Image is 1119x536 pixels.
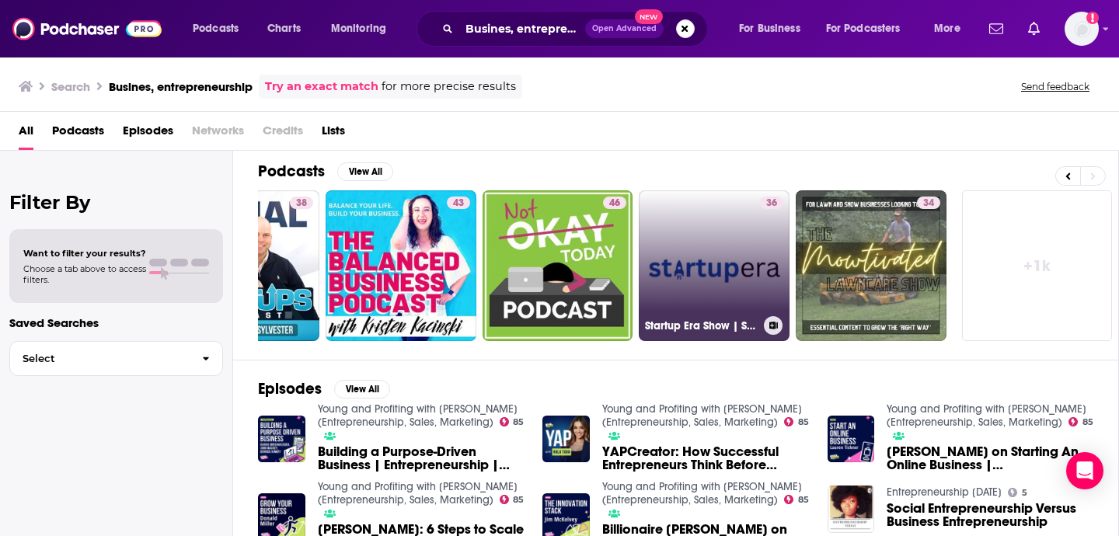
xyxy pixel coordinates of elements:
a: Young and Profiting with Hala Taha (Entrepreneurship, Sales, Marketing) [887,402,1086,429]
a: Episodes [123,118,173,150]
a: 85 [1068,417,1093,426]
span: Monitoring [331,18,386,40]
span: 5 [1022,489,1027,496]
span: Networks [192,118,244,150]
span: 34 [923,196,934,211]
span: 85 [798,419,809,426]
a: Podcasts [52,118,104,150]
span: 85 [513,419,524,426]
span: Logged in as JamesRod2024 [1065,12,1099,46]
a: Building a Purpose-Driven Business | Entrepreneurship | YAPSnacks [318,445,525,472]
a: 85 [500,495,525,504]
a: PodcastsView All [258,162,393,181]
h3: Startup Era Show | Startup Business, Entrepreneurship & Digital Marketing [645,319,758,332]
span: 46 [609,196,620,211]
span: More [934,18,960,40]
img: YAPCreator: How Successful Entrepreneurs Think Before Starting a Business | Entrepreneurship | Pr... [542,416,590,463]
span: 85 [798,496,809,503]
svg: Add a profile image [1086,12,1099,24]
span: Want to filter your results? [23,248,146,259]
button: open menu [816,16,923,41]
img: Lauren Tickner on Starting An Online Business | Entrepreneurship | YAPClassic [828,416,875,463]
span: Credits [263,118,303,150]
a: +1k [962,190,1113,341]
input: Search podcasts, credits, & more... [459,16,585,41]
span: 43 [453,196,464,211]
a: 85 [784,495,809,504]
div: Open Intercom Messenger [1066,452,1103,489]
a: 36Startup Era Show | Startup Business, Entrepreneurship & Digital Marketing [639,190,790,341]
a: Entrepreneurship Today [887,486,1002,499]
a: All [19,118,33,150]
span: Podcasts [193,18,239,40]
img: User Profile [1065,12,1099,46]
h3: Busines, entrepreneurship [109,79,253,94]
a: Charts [257,16,310,41]
h2: Podcasts [258,162,325,181]
span: 85 [1082,419,1093,426]
a: Young and Profiting with Hala Taha (Entrepreneurship, Sales, Marketing) [318,480,518,506]
span: For Business [739,18,800,40]
h2: Filter By [9,191,223,214]
a: Young and Profiting with Hala Taha (Entrepreneurship, Sales, Marketing) [318,402,518,429]
h3: Search [51,79,90,94]
a: 43 [447,197,470,209]
img: Building a Purpose-Driven Business | Entrepreneurship | YAPSnacks [258,416,305,463]
span: For Podcasters [826,18,901,40]
button: View All [337,162,393,181]
button: Send feedback [1016,80,1094,93]
a: Lists [322,118,345,150]
button: open menu [182,16,259,41]
p: Saved Searches [9,315,223,330]
a: 85 [784,417,809,426]
span: Select [10,353,190,364]
img: Podchaser - Follow, Share and Rate Podcasts [12,14,162,44]
a: Young and Profiting with Hala Taha (Entrepreneurship, Sales, Marketing) [602,402,802,429]
a: 46 [603,197,626,209]
button: View All [334,380,390,399]
a: 43 [326,190,476,341]
img: Social Entrepreneurship Versus Business Entrepreneurship [828,486,875,533]
a: Show notifications dropdown [1022,16,1046,42]
button: Open AdvancedNew [585,19,664,38]
a: 34 [796,190,946,341]
a: 46 [483,190,633,341]
span: Choose a tab above to access filters. [23,263,146,285]
a: Social Entrepreneurship Versus Business Entrepreneurship [887,502,1093,528]
span: Charts [267,18,301,40]
span: New [635,9,663,24]
a: 34 [917,197,940,209]
span: 36 [766,196,777,211]
span: 38 [296,196,307,211]
button: open menu [923,16,980,41]
button: open menu [728,16,820,41]
span: 85 [513,496,524,503]
span: Open Advanced [592,25,657,33]
a: 38 [290,197,313,209]
div: Search podcasts, credits, & more... [431,11,723,47]
span: [PERSON_NAME] on Starting An Online Business | Entrepreneurship | YAPClassic [887,445,1093,472]
a: Try an exact match [265,78,378,96]
a: YAPCreator: How Successful Entrepreneurs Think Before Starting a Business | Entrepreneurship | Pr... [602,445,809,472]
a: Show notifications dropdown [983,16,1009,42]
button: Show profile menu [1065,12,1099,46]
a: 36 [760,197,783,209]
button: open menu [320,16,406,41]
a: EpisodesView All [258,379,390,399]
a: Lauren Tickner on Starting An Online Business | Entrepreneurship | YAPClassic [887,445,1093,472]
button: Select [9,341,223,376]
a: 85 [500,417,525,426]
a: 5 [1008,488,1027,497]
